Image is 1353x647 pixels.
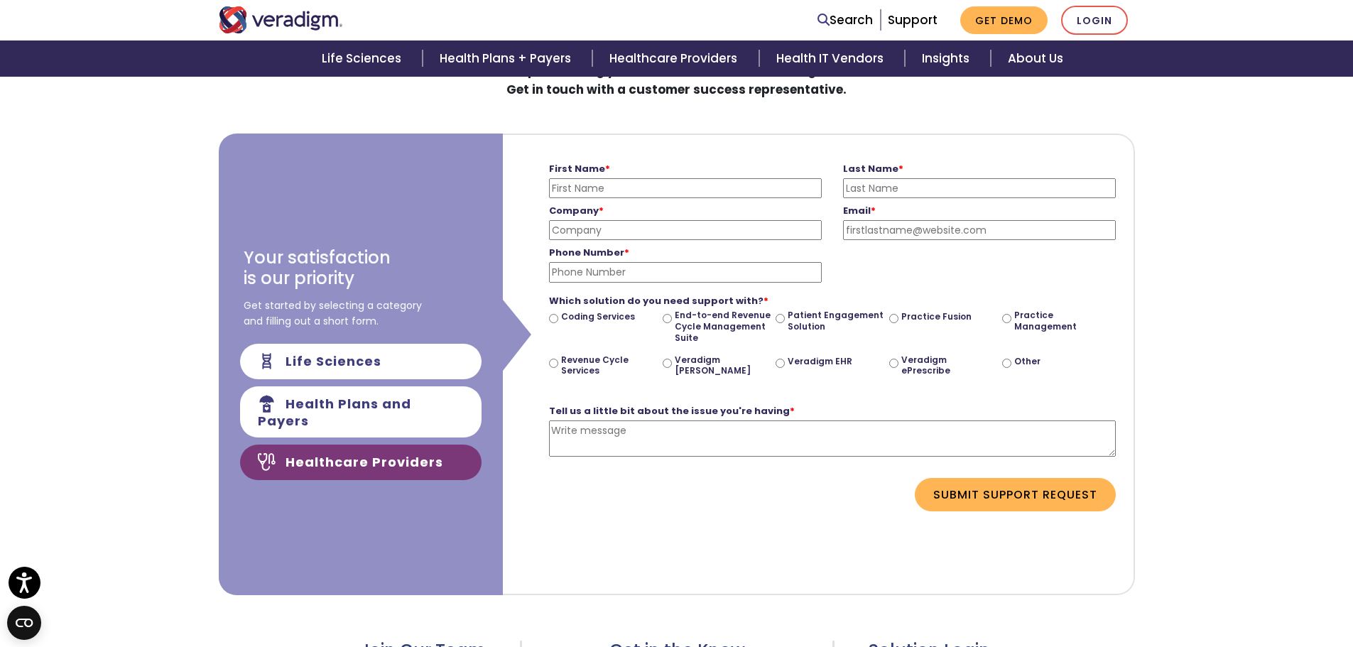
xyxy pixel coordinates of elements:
strong: First Name [549,162,610,175]
strong: Email [843,204,876,217]
a: Health IT Vendors [759,40,905,77]
label: Practice Management [1014,310,1110,332]
iframe: Drift Chat Widget [1070,161,1336,630]
strong: Company [549,204,604,217]
a: Insights [905,40,991,77]
input: First Name [549,178,822,198]
button: Open CMP widget [7,606,41,640]
a: Search [817,11,873,30]
a: Support [888,11,938,28]
label: Coding Services [561,311,635,322]
a: Get Demo [960,6,1048,34]
img: Veradigm logo [219,6,343,33]
input: Company [549,220,822,240]
strong: Need help accessing your account or troubleshooting an issue? Get in touch with a customer succes... [474,62,879,98]
a: About Us [991,40,1080,77]
label: Practice Fusion [901,311,972,322]
label: Revenue Cycle Services [561,354,657,376]
a: Healthcare Providers [592,40,759,77]
h3: Your satisfaction is our priority [244,248,391,289]
input: firstlastname@website.com [843,220,1116,240]
strong: Tell us a little bit about the issue you're having [549,404,795,418]
span: Get started by selecting a category and filling out a short form. [244,298,422,330]
label: End-to-end Revenue Cycle Management Suite [675,310,771,343]
strong: Last Name [843,162,903,175]
label: Veradigm [PERSON_NAME] [675,354,771,376]
label: Veradigm EHR [788,356,852,367]
label: Other [1014,356,1040,367]
a: Login [1061,6,1128,35]
strong: Phone Number [549,246,629,259]
a: Health Plans + Payers [423,40,592,77]
label: Veradigm ePrescribe [901,354,997,376]
a: Life Sciences [305,40,423,77]
input: Phone Number [549,262,822,282]
input: Last Name [843,178,1116,198]
strong: Which solution do you need support with? [549,294,768,308]
label: Patient Engagement Solution [788,310,884,332]
button: Submit Support Request [915,478,1116,511]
